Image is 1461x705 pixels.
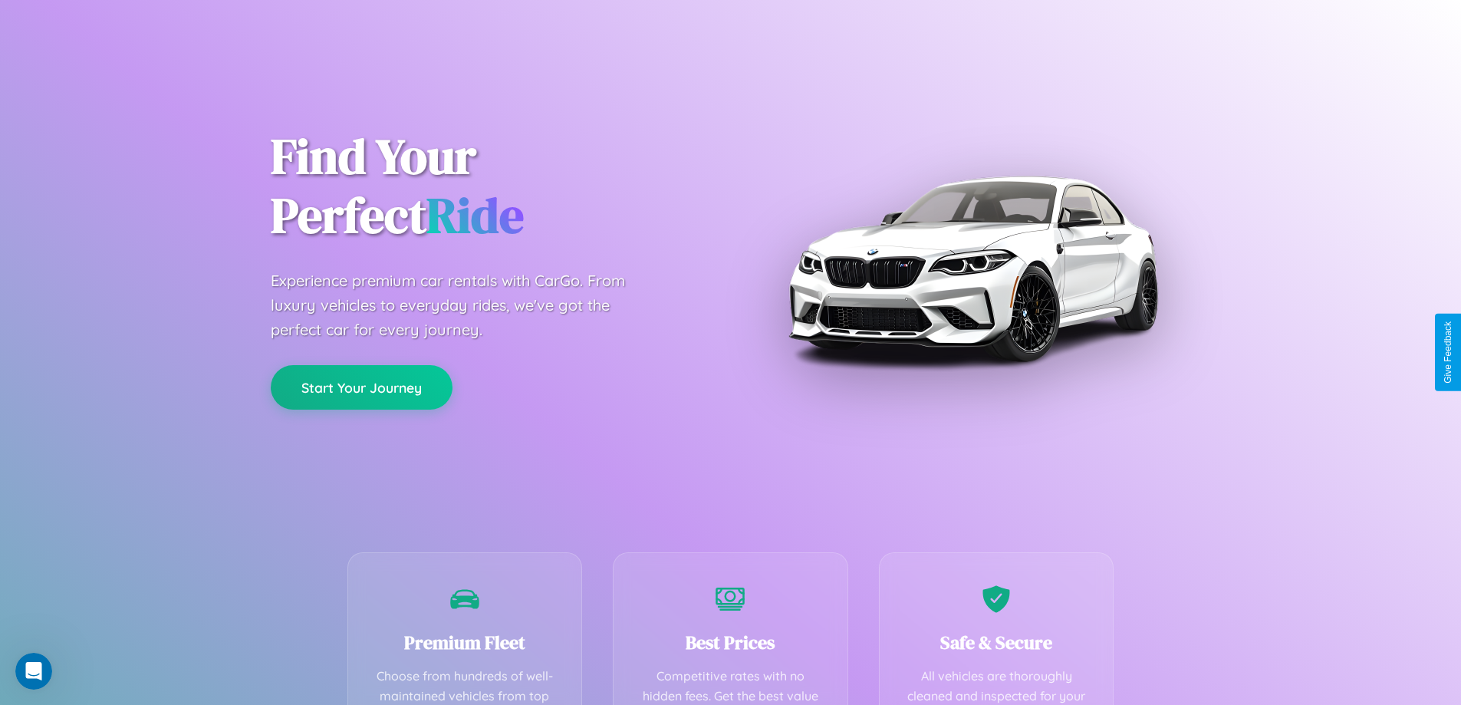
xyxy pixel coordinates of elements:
button: Start Your Journey [271,365,452,410]
span: Ride [426,182,524,249]
h3: Premium Fleet [371,630,559,655]
p: Experience premium car rentals with CarGo. From luxury vehicles to everyday rides, we've got the ... [271,268,654,342]
iframe: Intercom live chat [15,653,52,690]
h3: Best Prices [637,630,824,655]
h1: Find Your Perfect [271,127,708,245]
h3: Safe & Secure [903,630,1091,655]
img: Premium BMW car rental vehicle [781,77,1164,460]
div: Give Feedback [1443,321,1453,384]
